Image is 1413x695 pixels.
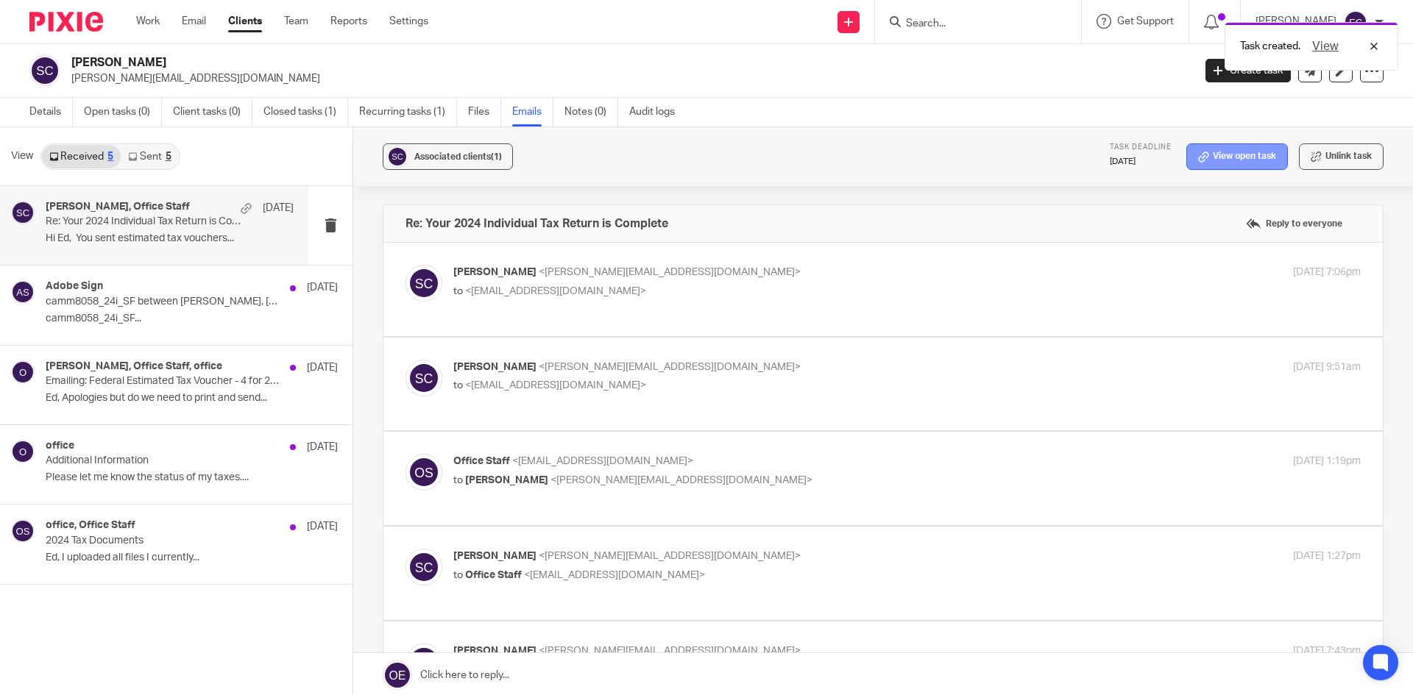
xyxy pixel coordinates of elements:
[330,14,367,29] a: Reports
[307,360,338,375] p: [DATE]
[539,267,801,277] span: <[PERSON_NAME][EMAIL_ADDRESS][DOMAIN_NAME]>
[72,190,836,364] td: Dear [PERSON_NAME] & [PERSON_NAME], That's all there is to it!
[208,395,319,406] a: SmartVault Support Team
[1110,143,1172,151] span: Task deadline
[73,332,835,344] p: The government copy can be downloaded by this link:
[72,152,302,186] img: Visit SmartVault.com
[71,71,1183,86] p: [PERSON_NAME][EMAIL_ADDRESS][DOMAIN_NAME]
[46,360,222,373] h4: [PERSON_NAME], Office Staff, office
[29,452,878,461] td: © [DATE]-[DATE] . All rights reserved.
[46,313,338,325] p: camm8058_24i_SF...
[29,12,103,32] img: Pixie
[46,455,280,467] p: Additional Information
[389,14,428,29] a: Settings
[307,519,338,534] p: [DATE]
[11,440,35,463] img: svg%3E
[406,216,668,231] h4: Re: Your 2024 Individual Tax Return is Complete
[465,380,646,391] span: <[EMAIL_ADDRESS][DOMAIN_NAME]>
[46,232,294,245] p: Hi Ed, You sent estimated tax vouchers...
[46,215,244,228] p: Re: Your 2024 Individual Tax Return is Complete
[1293,549,1361,564] p: [DATE] 1:27pm
[406,265,442,302] img: svg%3E
[11,519,35,543] img: svg%3E
[46,296,280,308] p: camm8058_24i_SF between [PERSON_NAME], [PERSON_NAME] and [PERSON_NAME] is Signed and Filed!
[1240,39,1300,54] p: Task created.
[73,344,417,355] a: 2024 Individual ([PERSON_NAME] & [PERSON_NAME]) GovernmentCopy.pdf
[406,549,442,585] img: svg%3E
[29,55,60,86] img: svg%3E
[512,456,693,466] span: <[EMAIL_ADDRESS][DOMAIN_NAME]>
[107,152,113,162] div: 5
[564,98,618,126] a: Notes (0)
[73,297,153,308] a: Client Tax Returns
[465,570,522,580] span: Office Staff
[465,475,548,485] span: [PERSON_NAME]
[263,201,294,215] p: [DATE]
[46,552,338,564] p: Ed, I uploaded all files I currently...
[453,267,536,277] span: [PERSON_NAME]
[121,145,178,168] a: Sent5
[550,475,812,485] span: <[PERSON_NAME][EMAIL_ADDRESS][DOMAIN_NAME]>
[453,380,463,391] span: to
[46,535,280,547] p: 2024 Tax Documents
[1186,143,1288,170] a: View open task
[1293,360,1361,375] p: [DATE] 9:51am
[453,570,463,580] span: to
[453,646,536,656] span: [PERSON_NAME]
[73,227,835,250] p: The SmartVault Client Portal is very easy to use. If you can click a link in an email, you can us...
[539,646,801,656] span: <[PERSON_NAME][EMAIL_ADDRESS][DOMAIN_NAME]>
[73,418,835,432] p: Responses to this email address are not monitored.
[1110,156,1172,168] p: [DATE]
[1308,38,1343,55] button: View
[73,383,835,418] p: For additional help, contact our .
[453,551,536,561] span: [PERSON_NAME]
[406,360,442,396] img: svg%3E
[11,360,35,384] img: svg%3E
[524,570,705,580] span: <[EMAIL_ADDRESS][DOMAIN_NAME]>
[1242,213,1346,235] label: Reply to everyone
[29,98,73,126] a: Details
[629,98,686,126] a: Audit logs
[307,280,338,295] p: [DATE]
[73,262,835,274] li: Click this link, to download your tax return
[73,250,835,262] p: Please follow this instruction:
[465,286,646,296] span: <[EMAIL_ADDRESS][DOMAIN_NAME]>
[73,309,835,321] p: The client copy can be downloaded by this link:
[173,98,252,126] a: Client tasks (0)
[1344,10,1367,34] img: svg%3E
[1293,265,1361,280] p: [DATE] 7:06pm
[71,55,961,71] h2: [PERSON_NAME]
[176,238,280,249] a: Client Portal Orientation
[359,98,457,126] a: Recurring tasks (1)
[307,440,338,455] p: [DATE]
[73,203,835,227] p: Your Individual income tax return has been completed. For your convenience, we have uploaded a cl...
[512,98,553,126] a: Emails
[84,98,162,126] a: Open tasks (0)
[539,362,801,372] span: <[PERSON_NAME][EMAIL_ADDRESS][DOMAIN_NAME]>
[386,146,408,168] img: svg%3E
[453,362,536,372] span: [PERSON_NAME]
[136,14,160,29] a: Work
[1299,143,1384,170] button: Unlink task
[166,152,171,162] div: 5
[46,519,135,532] h4: office, Office Staff
[453,286,463,296] span: to
[46,440,74,452] h4: office
[73,285,835,297] p: For future reference, your tax returns can be found in this folder:
[468,98,501,126] a: Files
[182,14,206,29] a: Email
[539,551,801,561] span: <[PERSON_NAME][EMAIL_ADDRESS][DOMAIN_NAME]>
[11,149,33,164] span: View
[1293,454,1361,469] p: [DATE] 1:19pm
[406,644,442,680] img: svg%3E
[383,143,513,170] button: Associated clients(1)
[132,262,475,273] a: 2024 Individual ([PERSON_NAME] & [PERSON_NAME]) GovernmentCopy.pdf
[228,14,262,29] a: Clients
[1205,59,1291,82] a: Create task
[73,321,388,332] a: 2024 Individual ([PERSON_NAME] & [PERSON_NAME]) ClientCopy.pdf
[408,452,490,460] a: SmartVault Corporation
[414,152,502,161] span: Associated clients
[406,454,442,491] img: svg%3E
[263,98,348,126] a: Closed tasks (1)
[46,375,280,388] p: Emailing: Federal Estimated Tax Voucher - 4 for 2024, [GEOGRAPHIC_DATA] Estimated Tax Payment 4 f...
